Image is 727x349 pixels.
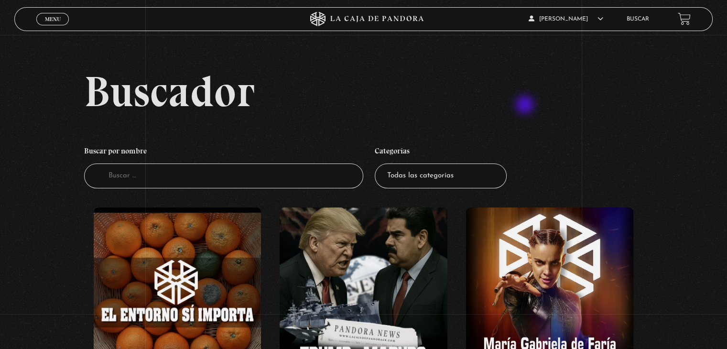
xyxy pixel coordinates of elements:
h4: Categorías [375,142,507,164]
span: Menu [45,16,61,22]
a: View your shopping cart [678,12,691,25]
h2: Buscador [84,70,712,113]
span: [PERSON_NAME] [529,16,603,22]
span: Cerrar [42,24,64,31]
a: Buscar [627,16,649,22]
h4: Buscar por nombre [84,142,363,164]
